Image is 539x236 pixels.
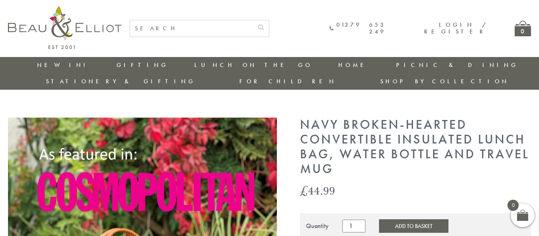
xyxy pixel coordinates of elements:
input: Product quantity [342,220,365,232]
a: Lunch On The Go [194,61,312,69]
h1: Navy Broken-hearted Convertible Insulated Lunch Bag, Water Bottle and Travel Mug [300,118,531,176]
a: New in! [37,61,91,69]
div: Quantity [306,222,329,230]
a: Picnic & Dining [396,61,518,69]
a: For Children [239,77,336,85]
a: Stationery & Gifting [46,77,195,85]
a: Shop by collection [380,77,509,85]
span: 0 [507,200,519,211]
a: 0 [515,21,531,36]
a: Home [338,61,370,69]
a: Gifting [116,61,168,69]
button: Add to Basket [379,219,448,233]
a: Login / Register [424,21,487,35]
bdi: 44.99 [300,182,335,199]
img: logo [8,6,122,49]
a: 01279 653 249 [330,22,386,35]
input: SEARCH [130,20,253,37]
span: £ [300,182,308,199]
